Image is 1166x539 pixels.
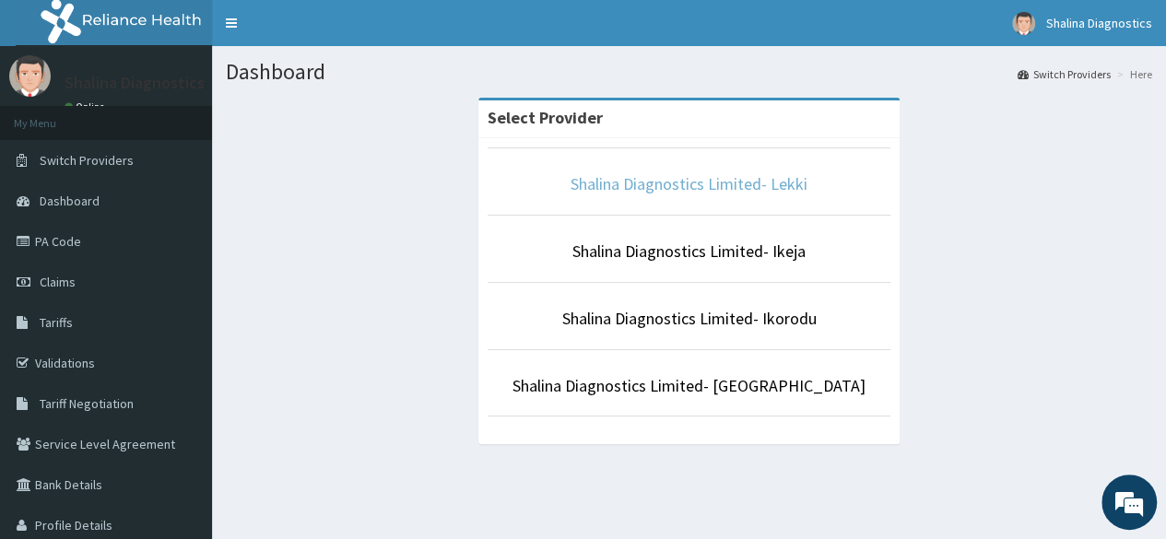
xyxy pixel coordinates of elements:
span: Switch Providers [40,152,134,169]
img: User Image [1012,12,1035,35]
span: Shalina Diagnostics [1046,15,1152,31]
h1: Dashboard [226,60,1152,84]
a: Switch Providers [1018,66,1111,82]
a: Shalina Diagnostics Limited- Ikeja [572,240,806,262]
span: Tariff Negotiation [40,395,134,412]
a: Online [65,100,109,113]
li: Here [1113,66,1152,82]
a: Shalina Diagnostics Limited- Ikorodu [562,308,817,329]
strong: Select Provider [488,107,603,128]
span: Dashboard [40,193,100,209]
a: Shalina Diagnostics Limited- Lekki [571,173,807,194]
a: Shalina Diagnostics Limited- [GEOGRAPHIC_DATA] [512,375,866,396]
span: Tariffs [40,314,73,331]
span: Claims [40,274,76,290]
img: User Image [9,55,51,97]
p: Shalina Diagnostics [65,75,205,91]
